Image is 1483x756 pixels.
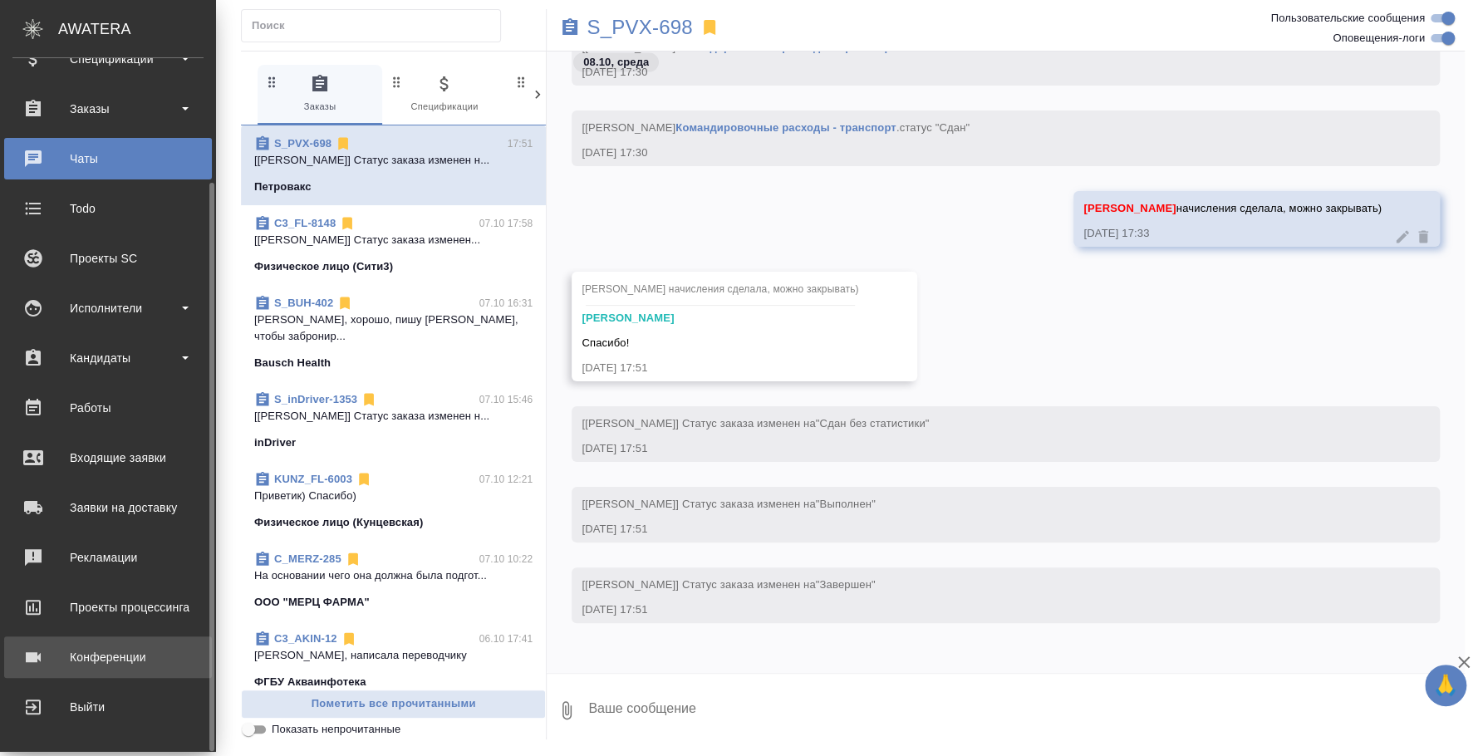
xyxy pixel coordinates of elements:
[582,145,1382,161] div: [DATE] 17:30
[274,393,357,405] a: S_inDriver-1353
[264,74,376,115] span: Заказы
[241,690,546,719] button: Пометить все прочитанными
[339,215,356,232] svg: Отписаться
[4,188,212,229] a: Todo
[1431,668,1460,703] span: 🙏
[254,152,533,169] p: [[PERSON_NAME]] Статус заказа изменен н...
[1083,202,1382,214] span: начисления сделала, можно закрывать)
[4,686,212,728] a: Выйти
[254,594,370,611] p: ООО "МЕРЦ ФАРМА"
[274,137,331,150] a: S_PVX-698
[241,461,546,541] div: KUNZ_FL-600307.10 12:21Приветик) Спасибо)Физическое лицо (Кунцевская)
[816,578,876,591] span: "Завершен"
[12,96,204,121] div: Заказы
[250,695,537,714] span: Пометить все прочитанными
[254,488,533,504] p: Приветик) Спасибо)
[254,514,423,531] p: Физическое лицо (Кунцевская)
[361,391,377,408] svg: Отписаться
[241,381,546,461] div: S_inDriver-135307.10 15:46[[PERSON_NAME]] Статус заказа изменен н...inDriver
[583,54,649,71] p: 08.10, среда
[479,471,533,488] p: 07.10 12:21
[274,632,337,645] a: C3_AKIN-12
[254,179,312,195] p: Петровакс
[12,595,204,620] div: Проекты процессинга
[254,408,533,425] p: [[PERSON_NAME]] Статус заказа изменен н...
[254,312,533,345] p: [PERSON_NAME], хорошо, пишу [PERSON_NAME], чтобы забронир...
[58,12,216,46] div: AWATERA
[816,417,930,430] span: "Сдан без статистики"
[582,310,858,326] div: [PERSON_NAME]
[582,601,1382,618] div: [DATE] 17:51
[12,47,204,71] div: Спецификации
[252,14,500,37] input: Поиск
[4,587,212,628] a: Проекты процессинга
[341,631,357,647] svg: Отписаться
[4,387,212,429] a: Работы
[1333,30,1425,47] span: Оповещения-логи
[4,487,212,528] a: Заявки на доставку
[335,135,351,152] svg: Отписаться
[254,647,533,664] p: [PERSON_NAME], написала переводчику
[241,541,546,621] div: C_MERZ-28507.10 10:22На основании чего она должна была подгот...ООО "МЕРЦ ФАРМА"
[254,258,393,275] p: Физическое лицо (Сити3)
[4,238,212,279] a: Проекты SC
[356,471,372,488] svg: Отписаться
[12,346,204,371] div: Кандидаты
[254,434,296,451] p: inDriver
[12,545,204,570] div: Рекламации
[12,645,204,670] div: Конференции
[582,578,875,591] span: [[PERSON_NAME]] Статус заказа изменен на
[587,19,692,36] a: S_PVX-698
[241,285,546,381] div: S_BUH-40207.10 16:31[PERSON_NAME], хорошо, пишу [PERSON_NAME], чтобы забронир...Bausch Health
[1425,665,1466,706] button: 🙏
[12,445,204,470] div: Входящие заявки
[12,395,204,420] div: Работы
[513,74,625,115] span: Клиенты
[582,417,929,430] span: [[PERSON_NAME]] Статус заказа изменен на
[582,283,858,295] span: [PERSON_NAME] начисления сделала, можно закрывать)
[12,196,204,221] div: Todo
[12,495,204,520] div: Заявки на доставку
[1083,202,1176,214] span: [PERSON_NAME]
[4,636,212,678] a: Конференции
[264,74,280,90] svg: Зажми и перетащи, чтобы поменять порядок вкладок
[582,336,629,349] span: Спасибо!
[675,121,896,134] a: Командировочные расходы - транспорт
[479,215,533,232] p: 07.10 17:58
[12,695,204,719] div: Выйти
[479,391,533,408] p: 07.10 15:46
[274,297,333,309] a: S_BUH-402
[12,146,204,171] div: Чаты
[254,355,331,371] p: Bausch Health
[254,674,366,690] p: ФГБУ Акваинфотека
[582,521,1382,538] div: [DATE] 17:51
[479,631,533,647] p: 06.10 17:41
[479,295,533,312] p: 07.10 16:31
[272,721,400,738] span: Показать непрочитанные
[1083,225,1382,242] div: [DATE] 17:33
[241,621,546,700] div: C3_AKIN-1206.10 17:41[PERSON_NAME], написала переводчикуФГБУ Акваинфотека
[582,121,970,134] span: [[PERSON_NAME] .
[508,135,533,152] p: 17:51
[241,125,546,205] div: S_PVX-69817:51[[PERSON_NAME]] Статус заказа изменен н...Петровакс
[899,121,970,134] span: статус "Сдан"
[1270,10,1425,27] span: Пользовательские сообщения
[254,567,533,584] p: На основании чего она должна была подгот...
[582,360,858,376] div: [DATE] 17:51
[345,551,361,567] svg: Отписаться
[336,295,353,312] svg: Отписаться
[479,551,533,567] p: 07.10 10:22
[389,74,405,90] svg: Зажми и перетащи, чтобы поменять порядок вкладок
[12,296,204,321] div: Исполнители
[274,552,341,565] a: C_MERZ-285
[274,473,352,485] a: KUNZ_FL-6003
[274,217,336,229] a: C3_FL-8148
[4,437,212,479] a: Входящие заявки
[4,138,212,179] a: Чаты
[4,537,212,578] a: Рекламации
[12,246,204,271] div: Проекты SC
[389,74,500,115] span: Спецификации
[582,440,1382,457] div: [DATE] 17:51
[816,498,876,510] span: "Выполнен"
